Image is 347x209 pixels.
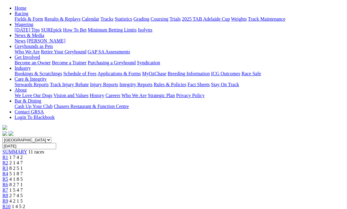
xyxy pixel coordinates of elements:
[15,16,43,22] a: Fields & Form
[151,16,168,22] a: Coursing
[100,16,114,22] a: Tracks
[88,49,130,54] a: GAP SA Assessments
[105,93,120,98] a: Careers
[44,16,80,22] a: Results & Replays
[248,16,285,22] a: Track Maintenance
[169,16,181,22] a: Trials
[15,82,49,87] a: Stewards Reports
[63,71,96,76] a: Schedule of Fees
[15,82,345,87] div: Care & Integrity
[90,82,118,87] a: Injury Reports
[119,82,152,87] a: Integrity Reports
[2,149,27,154] a: SUMMARY
[9,171,23,176] span: 5 1 8 7
[41,49,87,54] a: Retire Your Greyhound
[15,44,53,49] a: Greyhounds as Pets
[15,16,345,22] div: Racing
[15,27,40,32] a: [DATE] Tips
[2,155,8,160] a: R1
[15,93,52,98] a: We Love Our Dogs
[115,16,132,22] a: Statistics
[82,16,99,22] a: Calendar
[231,16,247,22] a: Weights
[9,198,23,204] span: 4 2 1 5
[50,82,89,87] a: Track Injury Rebate
[168,71,210,76] a: Breeding Information
[15,98,41,103] a: Bar & Dining
[2,204,11,209] a: R10
[138,27,152,32] a: Isolynx
[54,104,129,109] a: Chasers Restaurant & Function Centre
[90,93,104,98] a: History
[15,104,53,109] a: Cash Up Your Club
[121,93,147,98] a: Who We Are
[2,198,8,204] a: R9
[15,11,28,16] a: Racing
[9,177,23,182] span: 4 1 8 5
[15,60,345,66] div: Get Involved
[9,182,23,187] span: 8 2 7 1
[2,182,8,187] a: R6
[211,82,239,87] a: Stay On Track
[15,109,44,114] a: Contact GRSA
[137,60,160,65] a: Syndication
[2,131,7,136] img: facebook.svg
[88,27,137,32] a: Minimum Betting Limits
[88,60,136,65] a: Purchasing a Greyhound
[63,27,87,32] a: How To Bet
[2,160,8,165] a: R2
[15,55,40,60] a: Get Involved
[15,27,345,33] div: Wagering
[28,149,44,154] span: 11 races
[2,171,8,176] a: R4
[15,115,55,120] a: Login To Blackbook
[2,125,7,130] img: logo-grsa-white.png
[134,16,149,22] a: Grading
[15,66,31,71] a: Industry
[211,71,240,76] a: ICG Outcomes
[2,193,8,198] a: R8
[2,187,8,193] a: R7
[9,160,23,165] span: 2 1 4 7
[41,27,62,32] a: SUREpick
[176,93,205,98] a: Privacy Policy
[9,131,13,136] img: twitter.svg
[27,38,65,43] a: [PERSON_NAME]
[15,22,33,27] a: Wagering
[15,60,51,65] a: Become an Owner
[15,49,345,55] div: Greyhounds as Pets
[15,38,345,44] div: News & Media
[182,16,230,22] a: 2025 TAB Adelaide Cup
[2,177,8,182] a: R5
[15,33,44,38] a: News & Media
[15,5,26,11] a: Home
[9,187,23,193] span: 1 5 4 7
[15,93,345,98] div: About
[188,82,210,87] a: Fact Sheets
[15,38,26,43] a: News
[52,60,87,65] a: Become a Trainer
[2,166,8,171] a: R3
[15,71,62,76] a: Bookings & Scratchings
[12,204,25,209] span: 1 4 5 2
[15,49,40,54] a: Who We Are
[15,76,47,82] a: Care & Integrity
[9,166,23,171] span: 8 2 5 1
[154,82,186,87] a: Rules & Policies
[148,93,175,98] a: Strategic Plan
[15,87,27,93] a: About
[53,93,88,98] a: Vision and Values
[9,155,23,160] span: 1 7 4 2
[15,104,345,109] div: Bar & Dining
[15,71,345,76] div: Industry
